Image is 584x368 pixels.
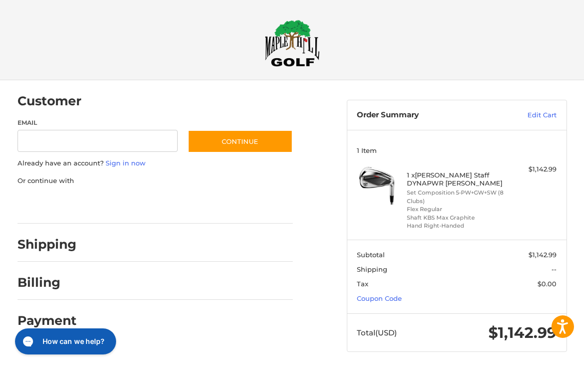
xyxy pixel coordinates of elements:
[18,118,178,127] label: Email
[357,265,387,273] span: Shipping
[551,265,556,273] span: --
[106,159,146,167] a: Sign in now
[357,251,385,259] span: Subtotal
[407,189,504,205] li: Set Composition 5-PW+GW+SW (8 Clubs)
[506,164,556,174] div: $1,142.99
[493,110,556,120] a: Edit Cart
[14,196,89,214] iframe: PayPal-paypal
[265,20,320,67] img: Maple Hill Golf
[407,214,504,222] li: Shaft KBS Max Graphite
[357,110,493,120] h3: Order Summary
[357,294,402,302] a: Coupon Code
[357,146,556,154] h3: 1 Item
[18,176,293,186] p: Or continue with
[357,328,397,337] span: Total (USD)
[407,222,504,230] li: Hand Right-Handed
[18,275,76,290] h2: Billing
[18,237,77,252] h2: Shipping
[407,171,504,188] h4: 1 x [PERSON_NAME] Staff DYNAPWR [PERSON_NAME]
[501,341,584,368] iframe: Google Customer Reviews
[357,280,368,288] span: Tax
[99,196,174,214] iframe: PayPal-paylater
[10,325,119,358] iframe: Gorgias live chat messenger
[188,130,293,153] button: Continue
[18,158,293,168] p: Already have an account?
[528,251,556,259] span: $1,142.99
[184,196,259,214] iframe: PayPal-venmo
[537,280,556,288] span: $0.00
[18,93,82,109] h2: Customer
[18,313,77,328] h2: Payment
[488,323,556,342] span: $1,142.99
[407,205,504,214] li: Flex Regular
